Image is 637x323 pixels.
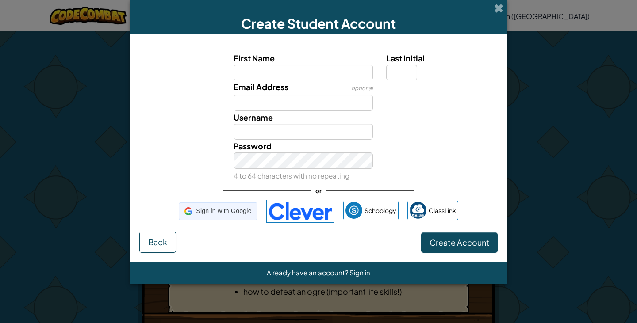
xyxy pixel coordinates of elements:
div: Sign in with Google [179,202,257,220]
span: optional [351,85,373,91]
span: Email Address [234,82,288,92]
a: Sign in [349,268,370,277]
span: Username [234,112,273,122]
span: or [311,184,326,197]
span: Create Student Account [241,15,396,32]
button: Create Account [421,232,498,253]
small: 4 to 64 characters with no repeating [234,171,349,180]
span: Password [234,141,272,151]
span: Create Account [430,237,489,247]
img: schoology.png [345,202,362,219]
span: First Name [234,53,275,63]
img: classlink-logo-small.png [410,202,426,219]
span: Already have an account? [267,268,349,277]
span: Last Initial [386,53,425,63]
span: Sign in with Google [196,205,251,217]
span: ClassLink [429,204,456,217]
span: Back [148,237,167,247]
span: Schoology [365,204,396,217]
img: clever-logo-blue.png [266,200,334,223]
button: Back [139,232,176,253]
